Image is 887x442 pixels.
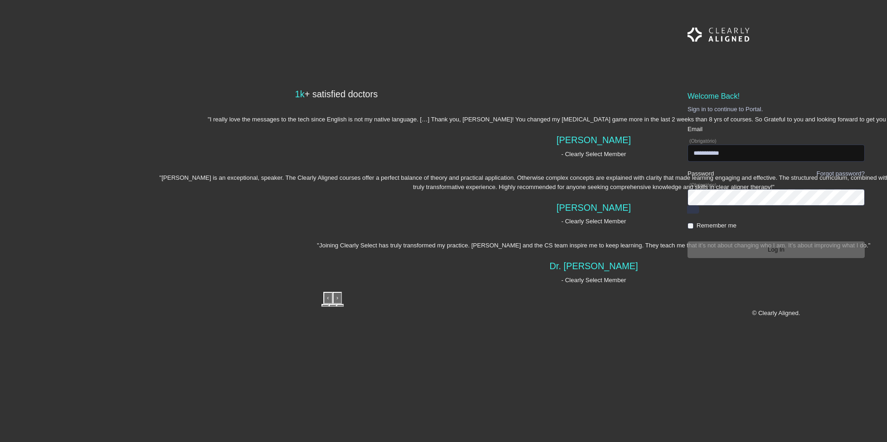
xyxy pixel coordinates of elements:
h5: Welcome Back! [688,92,865,101]
label: Email [688,125,703,134]
p: © Clearly Aligned. [688,309,865,318]
span: Next [336,294,338,301]
h4: + satisfied doctors [154,89,512,100]
label: Remember me [697,221,737,230]
span: 1k [295,89,305,99]
small: (Obrigatório) [689,183,716,188]
span: Previous [327,294,329,301]
a: Forgot password? [816,170,865,177]
p: Sign in to continue to Portal. [688,105,865,114]
small: (Obrigatório) [689,139,716,144]
label: Password [688,169,714,178]
img: Logo Horizontal [688,22,750,47]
